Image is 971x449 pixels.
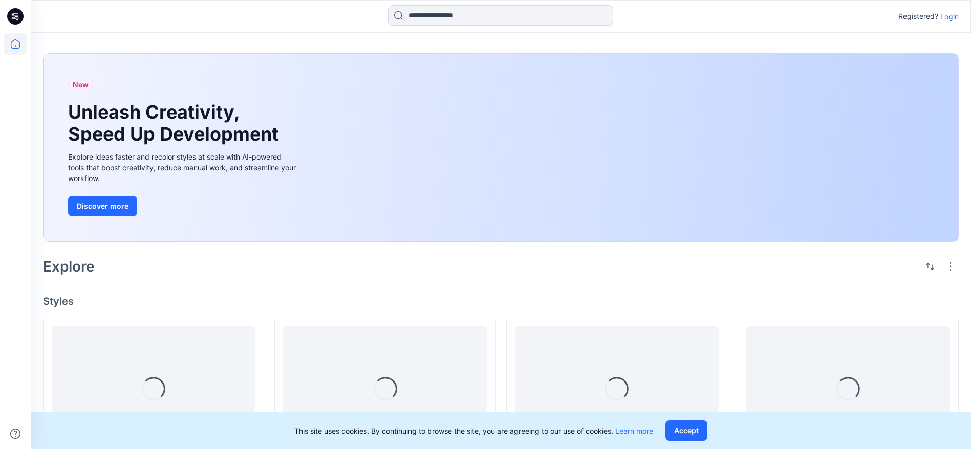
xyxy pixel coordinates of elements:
a: Learn more [615,426,653,435]
p: This site uses cookies. By continuing to browse the site, you are agreeing to our use of cookies. [294,425,653,436]
h1: Unleash Creativity, Speed Up Development [68,101,283,145]
h2: Explore [43,258,95,275]
p: Login [940,11,959,22]
h4: Styles [43,295,959,307]
a: Discover more [68,196,298,216]
div: Explore ideas faster and recolor styles at scale with AI-powered tools that boost creativity, red... [68,151,298,184]
button: Discover more [68,196,137,216]
p: Registered? [898,10,938,23]
span: New [73,79,89,91]
button: Accept [665,420,707,441]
